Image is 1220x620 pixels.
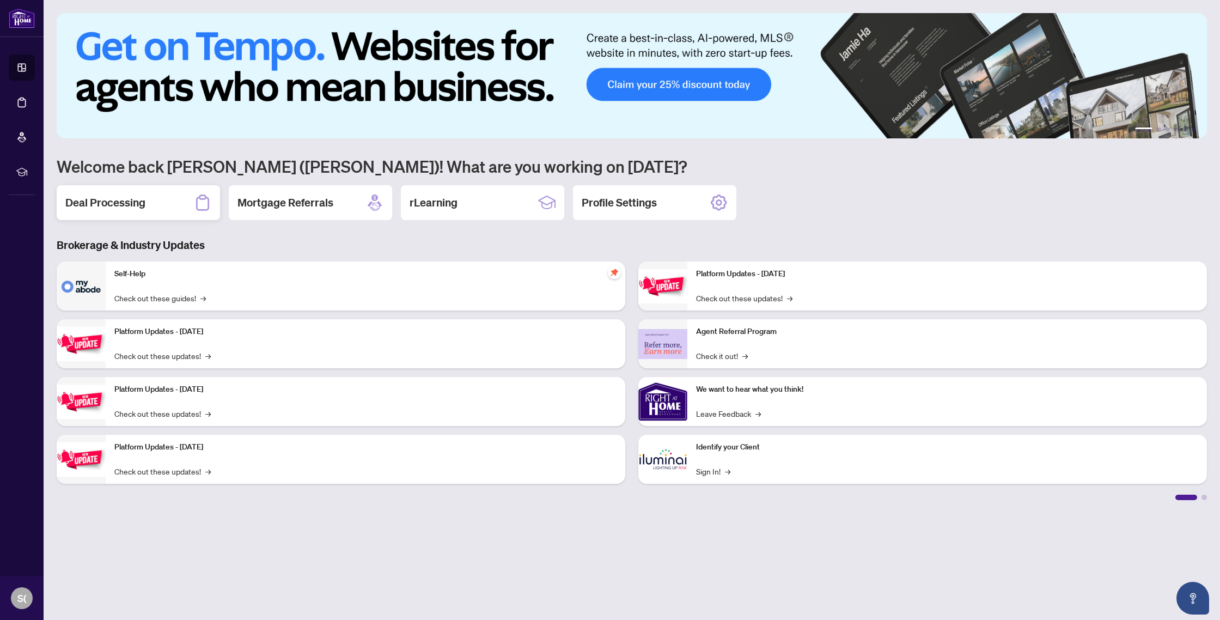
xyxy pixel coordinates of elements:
h2: Mortgage Referrals [237,195,333,210]
span: pushpin [608,266,621,279]
button: 1 [1135,127,1152,132]
p: We want to hear what you think! [696,384,1198,396]
p: Platform Updates - [DATE] [114,326,617,338]
img: Self-Help [57,262,106,311]
h3: Brokerage & Industry Updates [57,238,1207,253]
img: Platform Updates - July 21, 2025 [57,385,106,419]
img: We want to hear what you think! [638,377,687,426]
p: Platform Updates - [DATE] [114,441,617,453]
p: Platform Updates - [DATE] [114,384,617,396]
button: 6 [1192,127,1196,132]
a: Sign In!→ [696,465,730,477]
h1: Welcome back [PERSON_NAME] ([PERSON_NAME])! What are you working on [DATE]? [57,156,1207,177]
a: Check it out!→ [696,350,748,362]
img: Agent Referral Program [638,329,687,359]
h2: Profile Settings [582,195,657,210]
span: → [205,350,211,362]
button: 5 [1183,127,1187,132]
a: Check out these updates!→ [114,465,211,477]
a: Check out these updates!→ [114,350,211,362]
span: → [787,292,792,304]
a: Leave Feedback→ [696,408,761,420]
a: Check out these updates!→ [114,408,211,420]
button: 3 [1166,127,1170,132]
span: → [725,465,730,477]
span: → [200,292,206,304]
span: → [742,350,748,362]
button: Open asap [1176,582,1209,615]
button: 4 [1174,127,1179,132]
img: Identify your Client [638,435,687,484]
img: Platform Updates - June 23, 2025 [638,269,687,303]
a: Check out these updates!→ [696,292,792,304]
span: → [205,408,211,420]
h2: Deal Processing [65,195,145,210]
p: Self-Help [114,268,617,280]
img: Slide 0 [57,13,1207,138]
p: Platform Updates - [DATE] [696,268,1198,280]
a: Check out these guides!→ [114,292,206,304]
button: 2 [1157,127,1161,132]
span: → [205,465,211,477]
img: Platform Updates - September 16, 2025 [57,327,106,361]
p: Agent Referral Program [696,326,1198,338]
span: → [755,408,761,420]
img: logo [9,8,35,28]
h2: rLearning [410,195,457,210]
p: Identify your Client [696,441,1198,453]
span: S( [17,591,27,606]
img: Platform Updates - July 8, 2025 [57,442,106,477]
